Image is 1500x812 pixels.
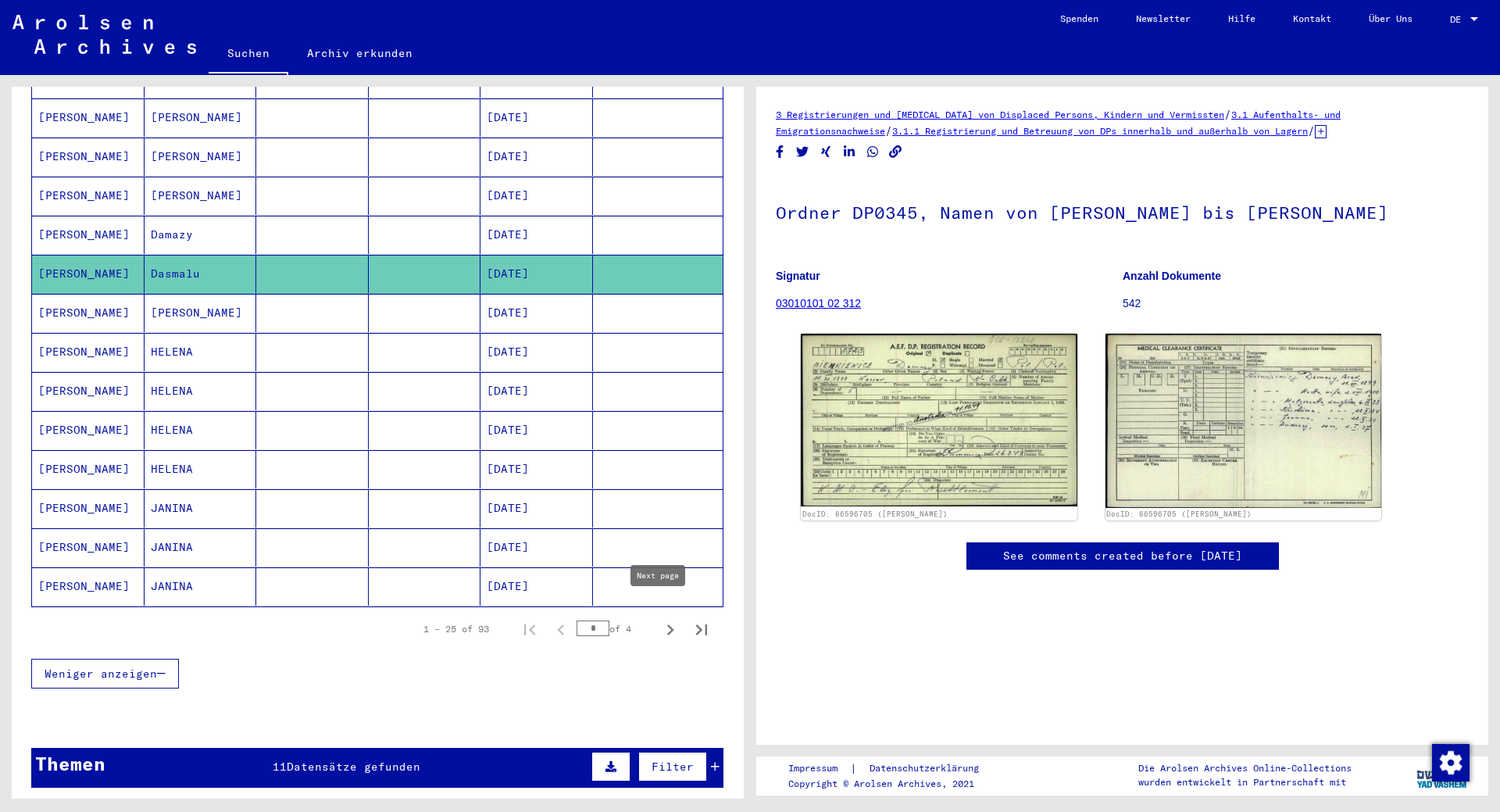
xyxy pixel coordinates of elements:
button: Share on WhatsApp [865,142,881,162]
mat-cell: [PERSON_NAME] [32,177,145,215]
a: Impressum [788,760,850,777]
div: Zustimmung ändern [1431,743,1469,781]
span: Datensätze gefunden [287,760,420,774]
mat-cell: JANINA [145,528,257,567]
mat-cell: HELENA [145,333,257,371]
mat-cell: [PERSON_NAME] [32,411,145,449]
b: Anzahl Dokumente [1123,270,1221,282]
mat-cell: HELENA [145,411,257,449]
span: 11 [273,760,287,774]
mat-cell: Dasmalu [145,255,257,293]
mat-cell: [PERSON_NAME] [32,98,145,137]
mat-cell: [PERSON_NAME] [145,294,257,332]
span: Weniger anzeigen [45,667,157,681]
mat-cell: [DATE] [480,333,593,371]
button: Share on LinkedIn [841,142,858,162]
span: / [1224,107,1231,121]
p: wurden entwickelt in Partnerschaft mit [1138,775,1352,789]
span: / [1308,123,1315,138]
a: 3 Registrierungen und [MEDICAL_DATA] von Displaced Persons, Kindern und Vermissten [776,109,1224,120]
span: DE [1450,14,1467,25]
p: 542 [1123,295,1469,312]
mat-cell: [DATE] [480,216,593,254]
span: / [885,123,892,138]
mat-cell: JANINA [145,489,257,528]
img: 001.jpg [801,334,1077,506]
a: 03010101 02 312 [776,297,861,309]
mat-cell: [PERSON_NAME] [32,138,145,176]
div: | [788,760,998,777]
button: Share on Xing [818,142,834,162]
mat-cell: [DATE] [480,528,593,567]
p: Die Arolsen Archives Online-Collections [1138,761,1352,775]
button: Filter [638,752,707,782]
mat-cell: [PERSON_NAME] [32,333,145,371]
span: Filter [652,760,694,774]
mat-cell: [PERSON_NAME] [145,98,257,137]
a: DocID: 66596705 ([PERSON_NAME]) [802,510,948,518]
mat-cell: [DATE] [480,489,593,528]
mat-cell: [PERSON_NAME] [32,450,145,488]
div: of 4 [577,621,655,636]
mat-cell: [PERSON_NAME] [32,216,145,254]
img: Zustimmung ändern [1432,744,1470,782]
button: Weniger anzeigen [31,659,179,689]
mat-cell: [PERSON_NAME] [32,567,145,606]
mat-cell: [DATE] [480,255,593,293]
mat-cell: [DATE] [480,294,593,332]
mat-cell: [PERSON_NAME] [32,372,145,410]
mat-cell: [DATE] [480,372,593,410]
b: Signatur [776,270,820,282]
mat-cell: [DATE] [480,450,593,488]
mat-cell: [PERSON_NAME] [32,255,145,293]
mat-cell: Damazy [145,216,257,254]
mat-cell: [PERSON_NAME] [32,294,145,332]
a: 3.1.1 Registrierung und Betreuung von DPs innerhalb und außerhalb von Lagern [892,125,1308,137]
mat-cell: [DATE] [480,177,593,215]
a: Archiv erkunden [288,34,431,72]
p: Copyright © Arolsen Archives, 2021 [788,777,998,791]
a: Suchen [209,34,288,75]
mat-cell: [PERSON_NAME] [145,138,257,176]
mat-cell: [DATE] [480,567,593,606]
a: Datenschutzerklärung [857,760,998,777]
img: Arolsen_neg.svg [12,15,196,54]
mat-cell: [DATE] [480,411,593,449]
mat-cell: HELENA [145,372,257,410]
button: First page [514,613,545,645]
div: Themen [35,749,105,778]
img: yv_logo.png [1413,756,1472,795]
button: Share on Twitter [795,142,811,162]
mat-cell: [DATE] [480,138,593,176]
mat-cell: [PERSON_NAME] [32,489,145,528]
button: Next page [655,613,686,645]
a: DocID: 66596705 ([PERSON_NAME]) [1106,510,1252,518]
mat-cell: HELENA [145,450,257,488]
h1: Ordner DP0345, Namen von [PERSON_NAME] bis [PERSON_NAME] [776,177,1469,245]
button: Share on Facebook [772,142,788,162]
img: 002.jpg [1105,334,1382,507]
mat-cell: [PERSON_NAME] [32,528,145,567]
div: 1 – 25 of 93 [423,622,489,636]
mat-cell: JANINA [145,567,257,606]
button: Copy link [887,142,904,162]
a: See comments created before [DATE] [1003,548,1242,564]
mat-cell: [DATE] [480,98,593,137]
mat-cell: [PERSON_NAME] [145,177,257,215]
button: Previous page [545,613,577,645]
button: Last page [686,613,717,645]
